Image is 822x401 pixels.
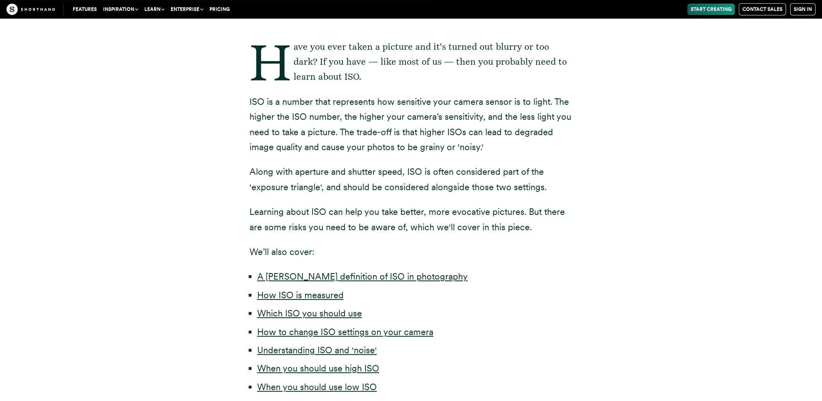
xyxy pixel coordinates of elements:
button: Enterprise [167,4,206,15]
a: Contact Sales [739,3,786,15]
a: When you should use low ISO [257,382,377,392]
a: How ISO is measured [257,290,344,300]
a: Which ISO you should use [257,308,362,318]
p: We’ll also cover: [249,244,573,259]
p: Learning about ISO can help you take better, more evocative pictures. But there are some risks yo... [249,204,573,235]
a: Understanding ISO and 'noise' [257,345,377,355]
p: Have you ever taken a picture and it's turned out blurry or too dark? If you have — like most of ... [249,39,573,85]
a: When you should use high ISO [257,363,379,373]
button: Learn [141,4,167,15]
a: Start Creating [687,4,735,15]
button: Inspiration [100,4,141,15]
img: The Craft [6,4,55,15]
a: Sign in [790,3,816,15]
p: Along with aperture and shutter speed, ISO is often considered part of the 'exposure triangle', a... [249,164,573,195]
a: Pricing [206,4,233,15]
a: Features [70,4,100,15]
a: A [PERSON_NAME] definition of ISO in photography [257,271,468,282]
p: ISO is a number that represents how sensitive your camera sensor is to light. The higher the ISO ... [249,94,573,155]
a: How to change ISO settings on your camera [257,327,433,337]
